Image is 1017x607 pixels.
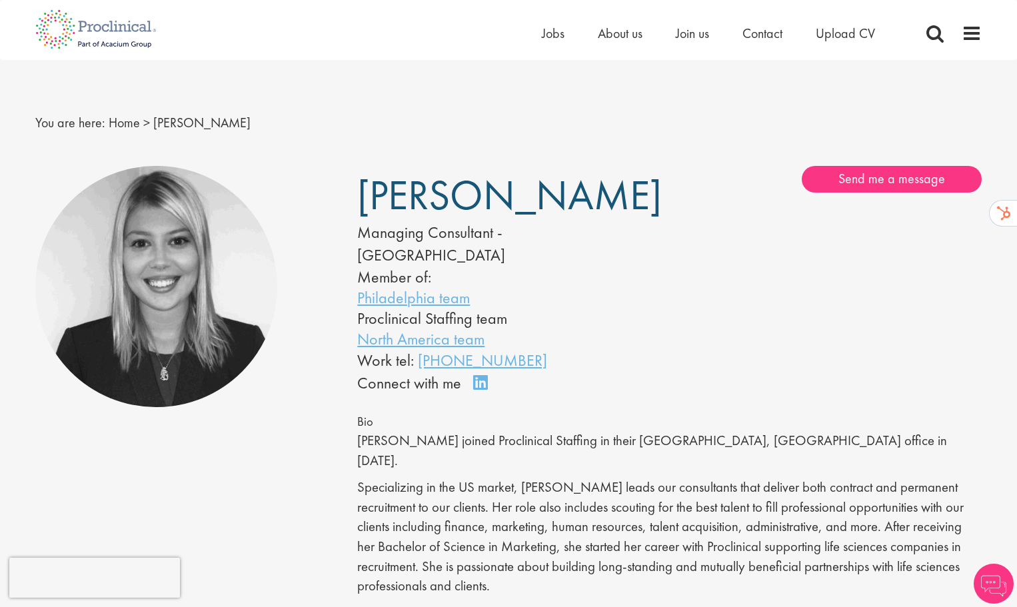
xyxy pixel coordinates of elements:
img: Chatbot [974,564,1014,604]
a: Jobs [542,25,564,42]
span: You are here: [35,114,105,131]
p: [PERSON_NAME] joined Proclinical Staffing in their [GEOGRAPHIC_DATA], [GEOGRAPHIC_DATA] office in... [357,431,982,470]
span: > [143,114,150,131]
li: Proclinical Staffing team [357,308,629,328]
a: Join us [676,25,709,42]
a: Send me a message [802,166,982,193]
div: Managing Consultant - [GEOGRAPHIC_DATA] [357,221,629,267]
span: [PERSON_NAME] [153,114,251,131]
p: Specializing in the US market, [PERSON_NAME] leads our consultants that deliver both contract and... [357,478,982,596]
a: breadcrumb link [109,114,140,131]
a: About us [598,25,642,42]
a: North America team [357,328,485,349]
a: [PHONE_NUMBER] [418,350,547,370]
span: Bio [357,414,373,430]
img: Janelle Jones [35,166,277,408]
label: Member of: [357,267,431,287]
span: [PERSON_NAME] [357,169,662,222]
a: Contact [742,25,782,42]
iframe: reCAPTCHA [9,558,180,598]
span: Work tel: [357,350,414,370]
a: Philadelphia team [357,287,470,308]
a: Upload CV [816,25,875,42]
